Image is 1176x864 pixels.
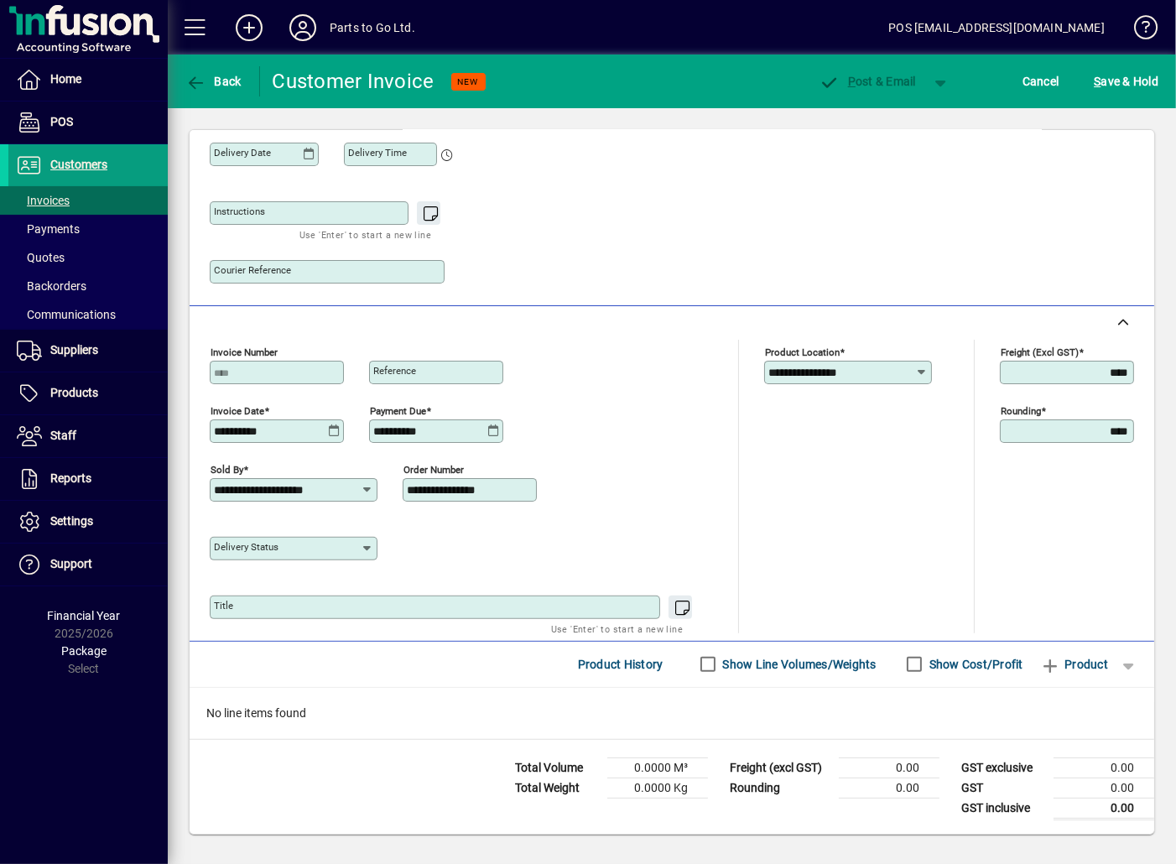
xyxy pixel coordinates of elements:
[211,404,264,416] mat-label: Invoice date
[1094,68,1158,95] span: ave & Hold
[348,147,407,159] mat-label: Delivery time
[1094,75,1101,88] span: S
[1054,757,1154,778] td: 0.00
[50,158,107,171] span: Customers
[50,471,91,485] span: Reports
[810,66,924,96] button: Post & Email
[403,463,464,475] mat-label: Order number
[50,115,73,128] span: POS
[1001,346,1079,357] mat-label: Freight (excl GST)
[214,206,265,217] mat-label: Instructions
[8,186,168,215] a: Invoices
[50,343,98,357] span: Suppliers
[1040,651,1108,678] span: Product
[50,386,98,399] span: Products
[8,372,168,414] a: Products
[1018,66,1064,96] button: Cancel
[458,76,479,87] span: NEW
[953,757,1054,778] td: GST exclusive
[50,72,81,86] span: Home
[8,243,168,272] a: Quotes
[17,251,65,264] span: Quotes
[765,346,840,357] mat-label: Product location
[214,264,291,276] mat-label: Courier Reference
[953,798,1054,819] td: GST inclusive
[370,404,426,416] mat-label: Payment due
[551,619,683,638] mat-hint: Use 'Enter' to start a new line
[48,609,121,622] span: Financial Year
[373,365,416,377] mat-label: Reference
[8,501,168,543] a: Settings
[888,14,1105,41] div: POS [EMAIL_ADDRESS][DOMAIN_NAME]
[571,649,670,679] button: Product History
[276,13,330,43] button: Profile
[330,14,415,41] div: Parts to Go Ltd.
[61,644,107,658] span: Package
[8,59,168,101] a: Home
[185,75,242,88] span: Back
[211,463,243,475] mat-label: Sold by
[8,300,168,329] a: Communications
[8,215,168,243] a: Payments
[1121,3,1155,58] a: Knowledge Base
[721,757,839,778] td: Freight (excl GST)
[168,66,260,96] app-page-header-button: Back
[8,415,168,457] a: Staff
[607,757,708,778] td: 0.0000 M³
[214,541,278,553] mat-label: Delivery status
[1032,649,1116,679] button: Product
[273,68,434,95] div: Customer Invoice
[848,75,856,88] span: P
[8,272,168,300] a: Backorders
[17,279,86,293] span: Backorders
[1001,404,1041,416] mat-label: Rounding
[1022,68,1059,95] span: Cancel
[299,225,431,244] mat-hint: Use 'Enter' to start a new line
[721,778,839,798] td: Rounding
[214,600,233,612] mat-label: Title
[720,656,877,673] label: Show Line Volumes/Weights
[17,222,80,236] span: Payments
[839,778,939,798] td: 0.00
[507,778,607,798] td: Total Weight
[8,330,168,372] a: Suppliers
[222,13,276,43] button: Add
[17,194,70,207] span: Invoices
[50,514,93,528] span: Settings
[211,346,278,357] mat-label: Invoice number
[926,656,1023,673] label: Show Cost/Profit
[8,101,168,143] a: POS
[607,778,708,798] td: 0.0000 Kg
[819,75,916,88] span: ost & Email
[190,688,1154,739] div: No line items found
[50,429,76,442] span: Staff
[17,308,116,321] span: Communications
[953,778,1054,798] td: GST
[507,757,607,778] td: Total Volume
[1090,66,1163,96] button: Save & Hold
[1054,798,1154,819] td: 0.00
[181,66,246,96] button: Back
[1054,778,1154,798] td: 0.00
[214,147,271,159] mat-label: Delivery date
[578,651,663,678] span: Product History
[8,458,168,500] a: Reports
[8,544,168,586] a: Support
[50,557,92,570] span: Support
[839,757,939,778] td: 0.00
